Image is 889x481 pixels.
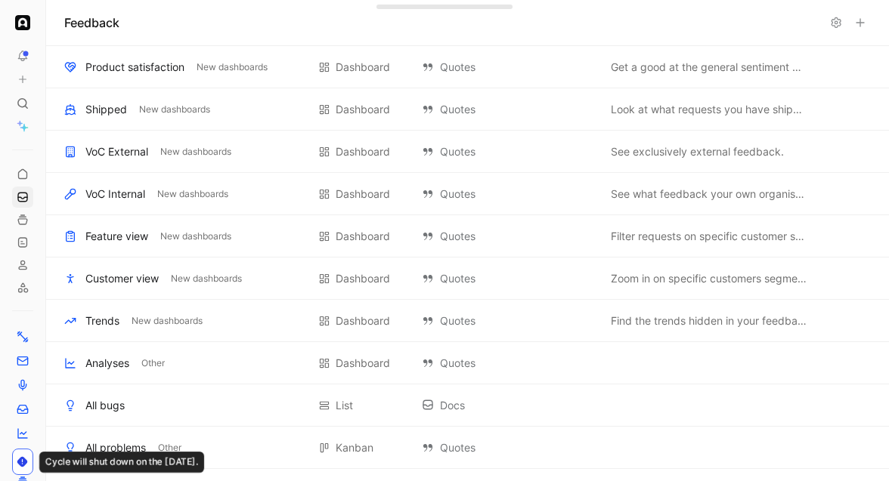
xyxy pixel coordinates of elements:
[46,173,889,215] div: VoC InternalNew dashboardsDashboard QuotesSee what feedback your own organisation is giving!View ...
[608,227,810,245] button: Filter requests on specific customer segments!
[155,441,184,455] button: Other
[422,270,596,288] div: Quotes
[608,185,810,203] button: See what feedback your own organisation is giving!
[608,312,810,330] button: Find the trends hidden in your feedback!
[336,227,390,245] div: Dashboard
[85,354,129,372] div: Analyses
[422,354,596,372] div: Quotes
[46,215,889,257] div: Feature viewNew dashboardsDashboard QuotesFilter requests on specific customer segments!View actions
[194,60,271,74] button: New dashboards
[422,396,596,415] div: Docs
[141,356,165,371] span: Other
[154,187,231,201] button: New dashboards
[12,12,33,33] button: Ada
[64,14,119,32] h1: Feedback
[85,100,127,119] div: Shipped
[132,313,203,328] span: New dashboards
[611,185,807,203] span: See what feedback your own organisation is giving!
[611,312,807,330] span: Find the trends hidden in your feedback!
[46,384,889,427] div: All bugsList DocsView actions
[608,100,810,119] button: Look at what requests you have shipped / closed the loop on!
[85,396,125,415] div: All bugs
[336,58,390,76] div: Dashboard
[422,100,596,119] div: Quotes
[422,227,596,245] div: Quotes
[158,440,181,455] span: Other
[336,312,390,330] div: Dashboard
[422,312,596,330] div: Quotes
[171,271,242,286] span: New dashboards
[608,143,787,161] button: See exclusively external feedback.
[611,143,784,161] span: See exclusively external feedback.
[85,185,145,203] div: VoC Internal
[85,439,146,457] div: All problems
[336,270,390,288] div: Dashboard
[46,131,889,173] div: VoC ExternalNew dashboardsDashboard QuotesSee exclusively external feedback.View actions
[85,227,148,245] div: Feature view
[611,270,807,288] span: Zoom in on specific customers segments!
[136,103,213,116] button: New dashboards
[608,270,810,288] button: Zoom in on specific customers segments!
[157,187,228,202] span: New dashboards
[336,354,390,372] div: Dashboard
[336,143,390,161] div: Dashboard
[611,227,807,245] span: Filter requests on specific customer segments!
[336,396,353,415] div: List
[422,439,596,457] div: Quotes
[46,46,889,88] div: Product satisfactionNew dashboardsDashboard QuotesGet a good at the general sentiment of feedback...
[160,229,231,244] span: New dashboards
[138,356,168,370] button: Other
[157,145,234,159] button: New dashboards
[39,452,204,473] div: Cycle will shut down on the [DATE].
[197,60,268,75] span: New dashboards
[611,100,807,119] span: Look at what requests you have shipped / closed the loop on!
[46,257,889,300] div: Customer viewNew dashboardsDashboard QuotesZoom in on specific customers segments!View actions
[422,58,596,76] div: Quotes
[85,143,148,161] div: VoC External
[157,230,234,243] button: New dashboards
[422,185,596,203] div: Quotes
[46,427,889,469] div: All problemsOtherKanban QuotesView actions
[129,314,206,328] button: New dashboards
[168,272,245,285] button: New dashboards
[85,270,159,288] div: Customer view
[160,144,231,159] span: New dashboards
[46,300,889,342] div: TrendsNew dashboardsDashboard QuotesFind the trends hidden in your feedback!View actions
[139,102,210,117] span: New dashboards
[46,88,889,131] div: ShippedNew dashboardsDashboard QuotesLook at what requests you have shipped / closed the loop on!...
[611,58,807,76] span: Get a good at the general sentiment of feedback.
[85,58,184,76] div: Product satisfaction
[336,439,373,457] div: Kanban
[46,342,889,384] div: AnalysesOtherDashboard QuotesView actions
[336,185,390,203] div: Dashboard
[15,15,30,30] img: Ada
[422,143,596,161] div: Quotes
[608,58,810,76] button: Get a good at the general sentiment of feedback.
[336,100,390,119] div: Dashboard
[85,312,119,330] div: Trends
